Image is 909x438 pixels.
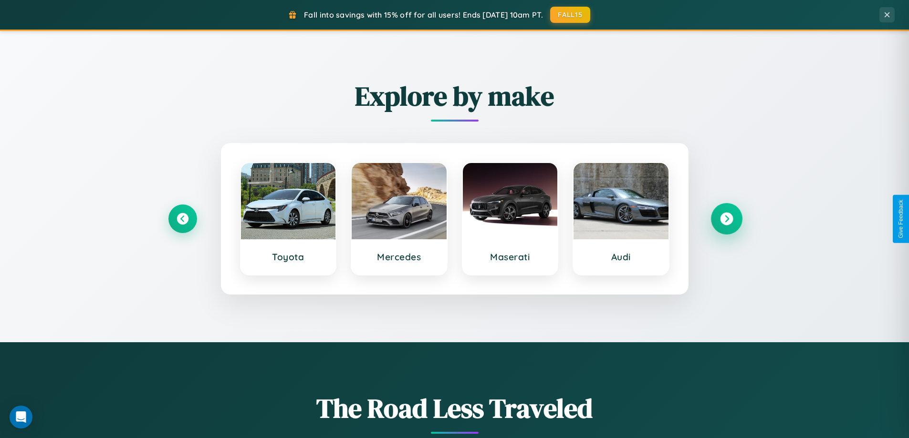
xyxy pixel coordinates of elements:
[168,390,741,427] h1: The Road Less Traveled
[550,7,590,23] button: FALL15
[472,251,548,263] h3: Maserati
[361,251,437,263] h3: Mercedes
[10,406,32,428] div: Open Intercom Messenger
[583,251,659,263] h3: Audi
[898,200,904,238] div: Give Feedback
[168,78,741,114] h2: Explore by make
[251,251,326,263] h3: Toyota
[304,10,543,20] span: Fall into savings with 15% off for all users! Ends [DATE] 10am PT.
